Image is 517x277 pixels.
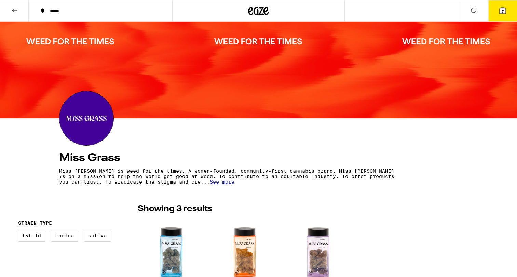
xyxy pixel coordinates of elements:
[84,230,111,242] label: Sativa
[59,91,113,145] img: Miss Grass logo
[59,152,458,163] h4: Miss Grass
[18,220,52,226] legend: Strain Type
[51,230,78,242] label: Indica
[138,203,212,215] p: Showing 3 results
[59,168,398,185] p: Miss [PERSON_NAME] is weed for the times. A women-founded, community-first cannabis brand, Miss [...
[210,179,234,185] span: See more
[488,0,517,21] button: 7
[502,9,504,13] span: 7
[18,230,45,242] label: Hybrid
